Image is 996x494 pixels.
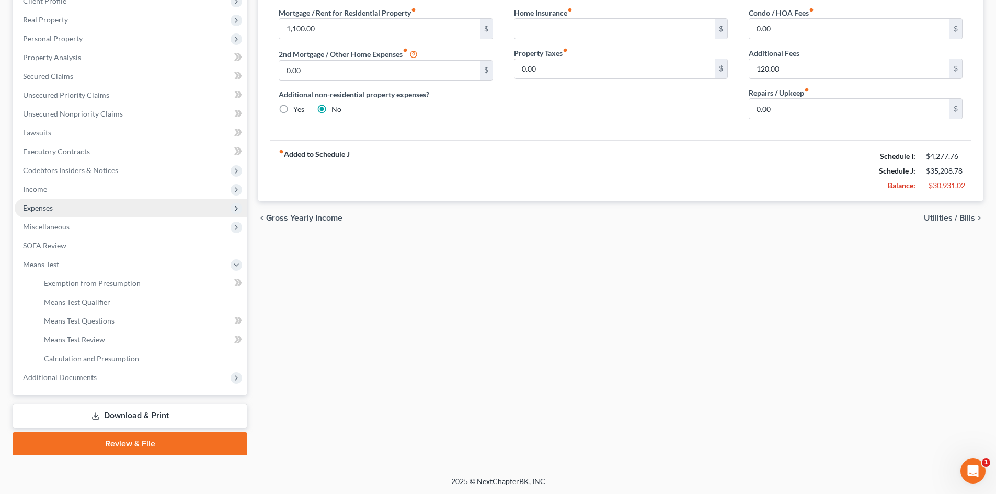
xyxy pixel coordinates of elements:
div: $ [949,99,962,119]
a: Property Analysis [15,48,247,67]
span: Calculation and Presumption [44,354,139,363]
strong: Balance: [888,181,915,190]
span: Personal Property [23,34,83,43]
a: Secured Claims [15,67,247,86]
input: -- [279,61,479,81]
a: Calculation and Presumption [36,349,247,368]
i: chevron_left [258,214,266,222]
strong: Added to Schedule J [279,149,350,193]
input: -- [749,99,949,119]
span: 1 [982,458,990,467]
span: Codebtors Insiders & Notices [23,166,118,175]
div: $35,208.78 [926,166,963,176]
div: $ [480,19,493,39]
div: -$30,931.02 [926,180,963,191]
input: -- [514,59,715,79]
a: Means Test Review [36,330,247,349]
strong: Schedule J: [879,166,915,175]
a: Review & File [13,432,247,455]
div: $ [949,59,962,79]
input: -- [749,59,949,79]
a: Download & Print [13,404,247,428]
span: Unsecured Priority Claims [23,90,109,99]
a: Unsecured Nonpriority Claims [15,105,247,123]
span: Secured Claims [23,72,73,81]
div: $ [715,59,727,79]
label: No [331,104,341,114]
a: Means Test Qualifier [36,293,247,312]
i: fiber_manual_record [567,7,573,13]
label: Yes [293,104,304,114]
label: Additional Fees [749,48,799,59]
iframe: Intercom live chat [960,458,986,484]
input: -- [749,19,949,39]
i: fiber_manual_record [809,7,814,13]
span: Executory Contracts [23,147,90,156]
span: Means Test Qualifier [44,297,110,306]
input: -- [279,19,479,39]
label: Condo / HOA Fees [749,7,814,18]
span: Gross Yearly Income [266,214,342,222]
span: Property Analysis [23,53,81,62]
a: Executory Contracts [15,142,247,161]
a: Lawsuits [15,123,247,142]
span: Means Test Review [44,335,105,344]
div: $4,277.76 [926,151,963,162]
strong: Schedule I: [880,152,915,160]
span: Unsecured Nonpriority Claims [23,109,123,118]
span: Lawsuits [23,128,51,137]
label: Repairs / Upkeep [749,87,809,98]
span: Expenses [23,203,53,212]
i: fiber_manual_record [279,149,284,154]
label: Home Insurance [514,7,573,18]
span: Utilities / Bills [924,214,975,222]
a: Exemption from Presumption [36,274,247,293]
label: 2nd Mortgage / Other Home Expenses [279,48,418,60]
a: Unsecured Priority Claims [15,86,247,105]
span: Means Test [23,260,59,269]
input: -- [514,19,715,39]
span: Income [23,185,47,193]
div: $ [949,19,962,39]
label: Property Taxes [514,48,568,59]
i: fiber_manual_record [563,48,568,53]
span: Exemption from Presumption [44,279,141,288]
a: Means Test Questions [36,312,247,330]
button: Utilities / Bills chevron_right [924,214,983,222]
div: $ [480,61,493,81]
span: Additional Documents [23,373,97,382]
span: Miscellaneous [23,222,70,231]
div: $ [715,19,727,39]
i: fiber_manual_record [411,7,416,13]
label: Additional non-residential property expenses? [279,89,493,100]
label: Mortgage / Rent for Residential Property [279,7,416,18]
span: Real Property [23,15,68,24]
span: SOFA Review [23,241,66,250]
i: fiber_manual_record [804,87,809,93]
a: SOFA Review [15,236,247,255]
i: chevron_right [975,214,983,222]
i: fiber_manual_record [403,48,408,53]
span: Means Test Questions [44,316,115,325]
button: chevron_left Gross Yearly Income [258,214,342,222]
